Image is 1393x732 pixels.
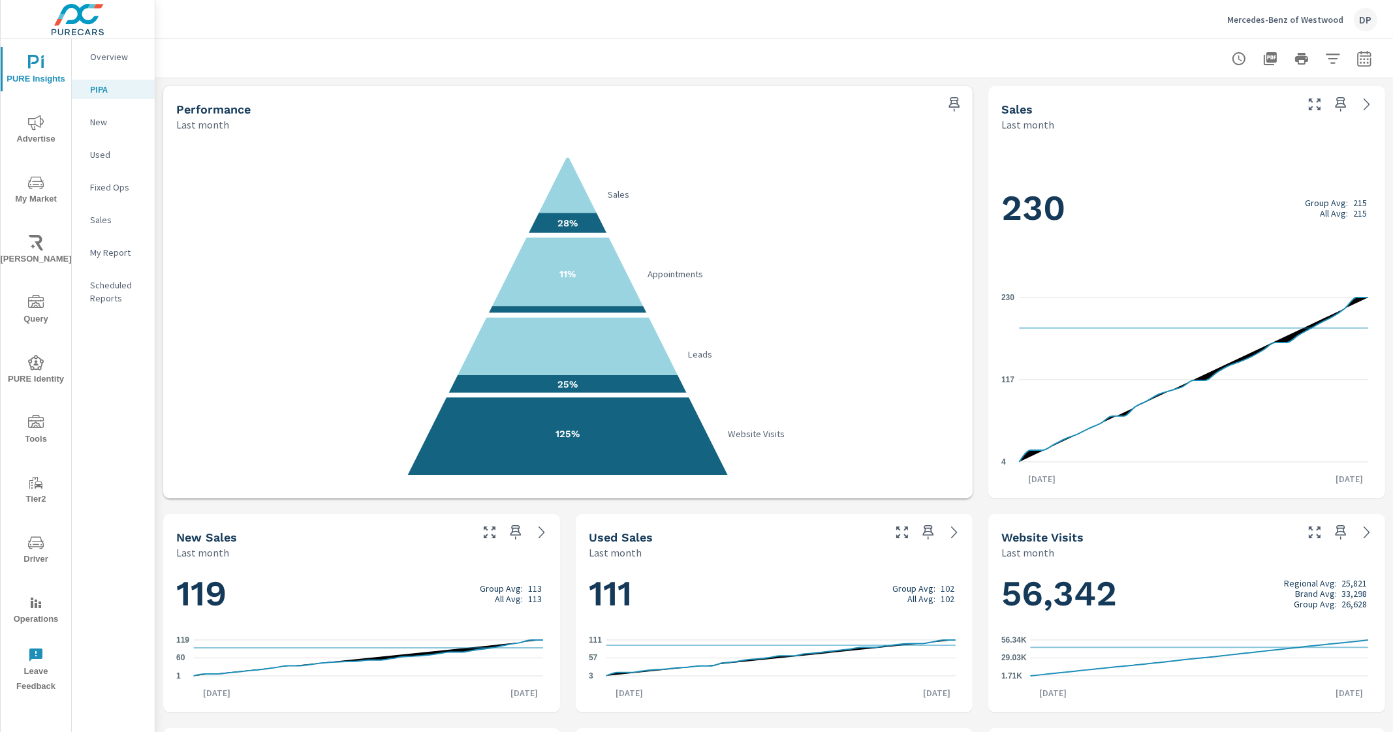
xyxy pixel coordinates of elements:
[194,686,240,699] p: [DATE]
[1031,686,1076,699] p: [DATE]
[1001,102,1033,116] h5: Sales
[528,583,542,594] p: 113
[907,594,935,604] p: All Avg:
[1341,599,1367,609] p: 26,628
[1001,572,1372,616] h1: 56,342
[5,235,67,267] span: [PERSON_NAME]
[1320,46,1346,72] button: Apply Filters
[1326,686,1372,699] p: [DATE]
[5,175,67,207] span: My Market
[1227,14,1343,25] p: Mercedes-Benz of Westwood
[72,243,155,262] div: My Report
[90,246,144,259] p: My Report
[90,213,144,226] p: Sales
[1351,46,1377,72] button: Select Date Range
[560,268,576,280] text: 11%
[72,80,155,99] div: PIPA
[1001,654,1027,663] text: 29.03K
[944,94,965,115] span: Save this to your personalized report
[1001,530,1084,544] h5: Website Visits
[5,55,67,87] span: PURE Insights
[1353,208,1367,219] p: 215
[941,594,954,604] p: 102
[5,295,67,327] span: Query
[1001,635,1027,645] text: 56.34K
[589,530,653,544] h5: Used Sales
[589,545,642,560] p: Last month
[1289,46,1315,72] button: Print Report
[589,671,593,680] text: 3
[1001,545,1054,560] p: Last month
[688,348,713,360] text: Leads
[1001,457,1006,466] text: 4
[1356,522,1377,543] a: See more details in report
[1353,198,1367,208] p: 215
[90,181,144,194] p: Fixed Ops
[944,522,965,543] a: See more details in report
[941,583,954,594] p: 102
[90,148,144,161] p: Used
[495,594,523,604] p: All Avg:
[176,572,547,616] h1: 119
[589,572,960,616] h1: 111
[648,268,704,280] text: Appointments
[1354,8,1377,31] div: DP
[5,415,67,447] span: Tools
[1326,472,1372,485] p: [DATE]
[90,50,144,63] p: Overview
[72,210,155,230] div: Sales
[72,145,155,164] div: Used
[5,535,67,567] span: Driver
[90,279,144,305] p: Scheduled Reports
[1,39,71,699] div: nav menu
[1330,522,1351,543] span: Save this to your personalized report
[176,671,181,680] text: 1
[1304,94,1325,115] button: Make Fullscreen
[1341,588,1367,599] p: 33,298
[90,115,144,129] p: New
[176,654,185,663] text: 60
[1294,599,1337,609] p: Group Avg:
[176,530,237,544] h5: New Sales
[72,275,155,308] div: Scheduled Reports
[1001,293,1014,302] text: 230
[606,686,652,699] p: [DATE]
[1305,198,1348,208] p: Group Avg:
[5,115,67,147] span: Advertise
[1001,117,1054,132] p: Last month
[1295,588,1337,599] p: Brand Avg:
[505,522,526,543] span: Save this to your personalized report
[72,47,155,67] div: Overview
[5,595,67,627] span: Operations
[480,583,523,594] p: Group Avg:
[176,117,229,132] p: Last month
[72,177,155,197] div: Fixed Ops
[1284,578,1337,588] p: Regional Avg:
[556,428,580,440] text: 125%
[1001,375,1014,384] text: 117
[1356,94,1377,115] a: See more details in report
[918,522,939,543] span: Save this to your personalized report
[5,355,67,387] span: PURE Identity
[528,594,542,604] p: 113
[176,635,189,645] text: 119
[1257,46,1283,72] button: "Export Report to PDF"
[1341,578,1367,588] p: 25,821
[1320,208,1348,219] p: All Avg:
[479,522,500,543] button: Make Fullscreen
[90,83,144,96] p: PIPA
[892,522,913,543] button: Make Fullscreen
[589,654,598,663] text: 57
[72,112,155,132] div: New
[728,428,785,440] text: Website Visits
[1330,94,1351,115] span: Save this to your personalized report
[1001,186,1372,230] h1: 230
[1019,472,1065,485] p: [DATE]
[531,522,552,543] a: See more details in report
[558,378,578,390] text: 25%
[5,647,67,694] span: Leave Feedback
[176,545,229,560] p: Last month
[501,686,547,699] p: [DATE]
[608,189,629,200] text: Sales
[914,686,960,699] p: [DATE]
